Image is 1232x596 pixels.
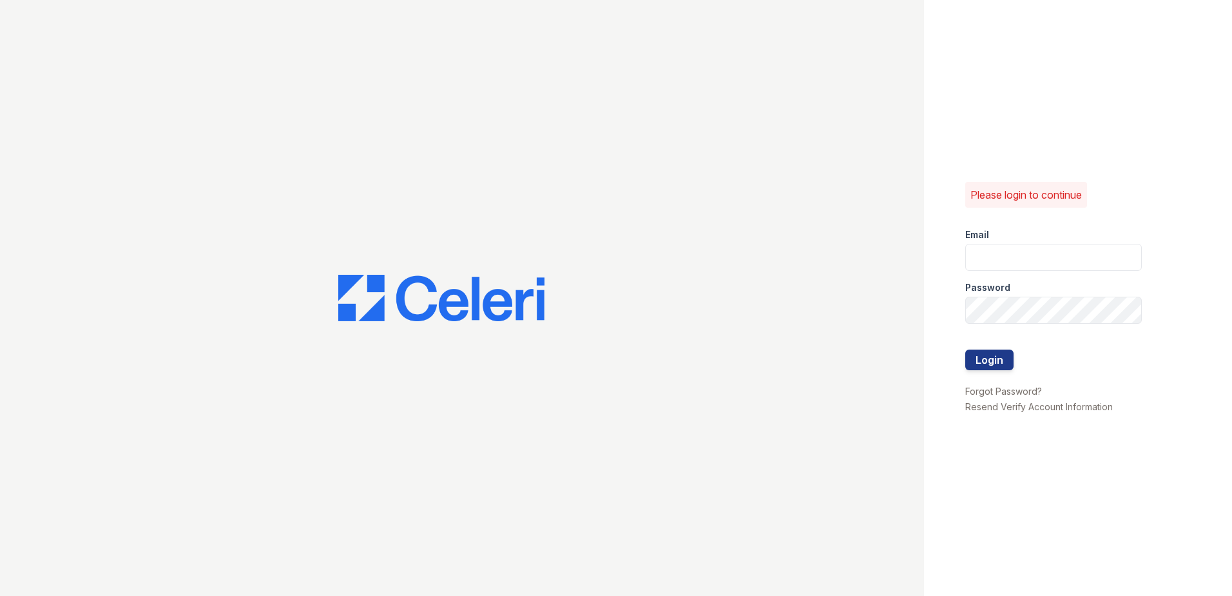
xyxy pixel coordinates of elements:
a: Resend Verify Account Information [965,401,1113,412]
label: Password [965,281,1010,294]
p: Please login to continue [970,187,1082,203]
label: Email [965,228,989,241]
img: CE_Logo_Blue-a8612792a0a2168367f1c8372b55b34899dd931a85d93a1a3d3e32e68fde9ad4.png [338,275,544,321]
button: Login [965,350,1014,370]
a: Forgot Password? [965,386,1042,397]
